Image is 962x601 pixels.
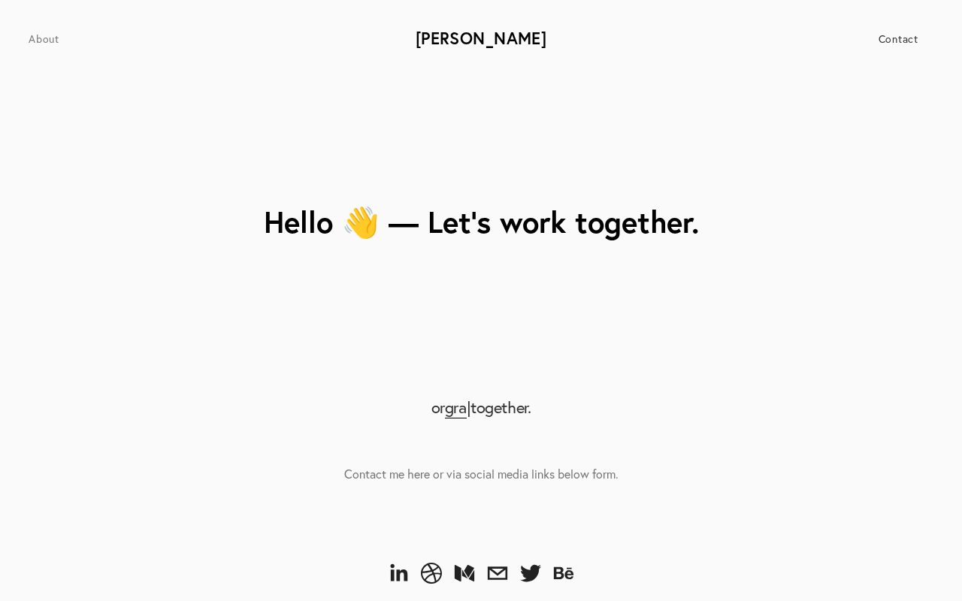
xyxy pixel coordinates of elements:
a: Contact [879,32,918,46]
a: hello@jackmcgrath.design [487,563,508,584]
a: Jack McGrath [520,563,541,584]
span: Hello 👋 — Let's work together. [264,202,699,241]
span: gra [445,397,467,418]
a: [PERSON_NAME] [416,27,547,49]
h3: or together. [29,395,933,420]
a: Behance [553,563,574,584]
p: Contact me here or via social media links below form. [29,462,933,486]
span: | [467,397,471,418]
a: Jack McGrath [388,563,409,584]
a: About [29,32,59,46]
a: Medium [454,563,475,584]
a: jixel [421,563,442,584]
